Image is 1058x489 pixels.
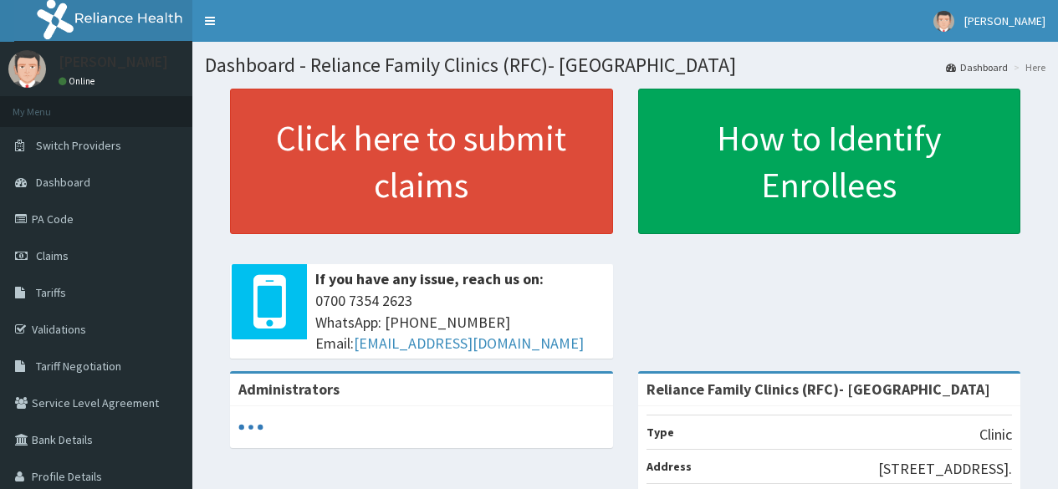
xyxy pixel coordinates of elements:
svg: audio-loading [238,415,263,440]
span: Tariffs [36,285,66,300]
b: Administrators [238,379,340,399]
span: 0700 7354 2623 WhatsApp: [PHONE_NUMBER] Email: [315,290,605,354]
img: User Image [8,50,46,88]
b: If you have any issue, reach us on: [315,269,544,288]
span: Dashboard [36,175,90,190]
span: Tariff Negotiation [36,359,121,374]
span: Claims [36,248,69,263]
strong: Reliance Family Clinics (RFC)- [GEOGRAPHIC_DATA] [647,379,990,399]
p: Clinic [979,424,1012,446]
a: How to Identify Enrollees [638,89,1021,234]
b: Address [647,459,692,474]
a: Dashboard [946,60,1008,74]
span: [PERSON_NAME] [964,13,1045,28]
p: [PERSON_NAME] [59,54,168,69]
li: Here [1009,60,1045,74]
span: Switch Providers [36,138,121,153]
p: [STREET_ADDRESS]. [878,458,1012,480]
img: User Image [933,11,954,32]
a: Online [59,75,99,87]
h1: Dashboard - Reliance Family Clinics (RFC)- [GEOGRAPHIC_DATA] [205,54,1045,76]
b: Type [647,425,674,440]
a: Click here to submit claims [230,89,613,234]
a: [EMAIL_ADDRESS][DOMAIN_NAME] [354,334,584,353]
